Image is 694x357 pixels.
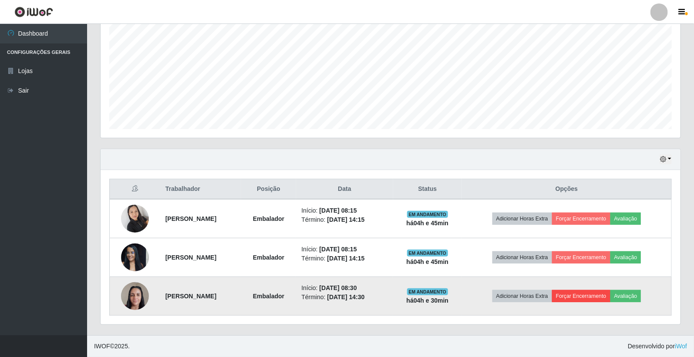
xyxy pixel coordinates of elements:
[462,179,671,200] th: Opções
[407,288,448,295] span: EM ANDAMENTO
[610,213,641,225] button: Avaliação
[121,200,149,237] img: 1722007663957.jpeg
[301,284,387,293] li: Início:
[407,258,449,265] strong: há 04 h e 45 min
[407,297,449,304] strong: há 04 h e 30 min
[492,251,552,264] button: Adicionar Horas Extra
[393,179,462,200] th: Status
[253,254,284,261] strong: Embalador
[492,213,552,225] button: Adicionar Horas Extra
[320,246,357,253] time: [DATE] 08:15
[165,293,216,300] strong: [PERSON_NAME]
[301,254,387,263] li: Término:
[492,290,552,302] button: Adicionar Horas Extra
[628,342,687,351] span: Desenvolvido por
[320,207,357,214] time: [DATE] 08:15
[121,277,149,314] img: 1738436502768.jpeg
[253,215,284,222] strong: Embalador
[552,290,610,302] button: Forçar Encerramento
[301,215,387,224] li: Término:
[165,215,216,222] strong: [PERSON_NAME]
[241,179,296,200] th: Posição
[165,254,216,261] strong: [PERSON_NAME]
[253,293,284,300] strong: Embalador
[407,250,448,257] span: EM ANDAMENTO
[121,239,149,276] img: 1737733011541.jpeg
[301,206,387,215] li: Início:
[296,179,393,200] th: Data
[552,213,610,225] button: Forçar Encerramento
[327,255,364,262] time: [DATE] 14:15
[407,211,448,218] span: EM ANDAMENTO
[610,290,641,302] button: Avaliação
[610,251,641,264] button: Avaliação
[14,7,53,17] img: CoreUI Logo
[160,179,241,200] th: Trabalhador
[552,251,610,264] button: Forçar Encerramento
[301,245,387,254] li: Início:
[327,294,364,300] time: [DATE] 14:30
[301,293,387,302] li: Término:
[94,342,130,351] span: © 2025 .
[327,216,364,223] time: [DATE] 14:15
[407,220,449,227] strong: há 04 h e 45 min
[675,343,687,350] a: iWof
[320,284,357,291] time: [DATE] 08:30
[94,343,110,350] span: IWOF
